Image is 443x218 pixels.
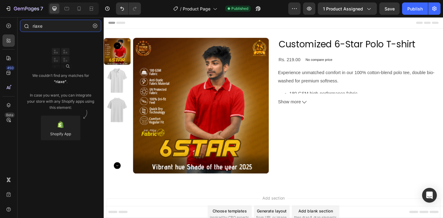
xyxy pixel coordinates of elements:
p: No compare price [219,45,249,48]
span: Show more [190,88,214,97]
button: Show more [190,88,369,97]
span: “riaxe” [54,79,66,84]
button: Publish [402,2,428,15]
div: 450 [6,65,15,70]
span: / [180,6,182,12]
div: We couldn’t find any matches for . [26,73,95,85]
div: Beta [5,113,15,117]
iframe: Design area [104,17,443,218]
span: 180 GSM high-performance fabric [202,81,281,86]
button: Save [379,2,400,15]
div: In case you want, you can integrate your store with any Shopify apps using this element: [26,73,95,111]
span: Product Page [183,6,210,12]
div: Publish [407,6,423,12]
span: Experience unmatched comfort in our 100% cotton-blend polo tee, double bio-washed for premium sof... [190,58,360,72]
div: Open Intercom Messenger [422,188,437,203]
span: 1 product assigned [323,6,363,12]
span: Add section [170,194,199,200]
span: Save [385,6,395,11]
p: 7 [40,5,43,12]
h2: Customized 6-Star Polo T-shirt [190,22,369,37]
div: Rs. 219.00 [190,42,214,52]
span: Published [231,6,248,11]
div: Undo/Redo [116,2,141,15]
input: Search Shopify Apps [20,20,101,32]
button: 7 [2,2,46,15]
button: 1 product assigned [318,2,377,15]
